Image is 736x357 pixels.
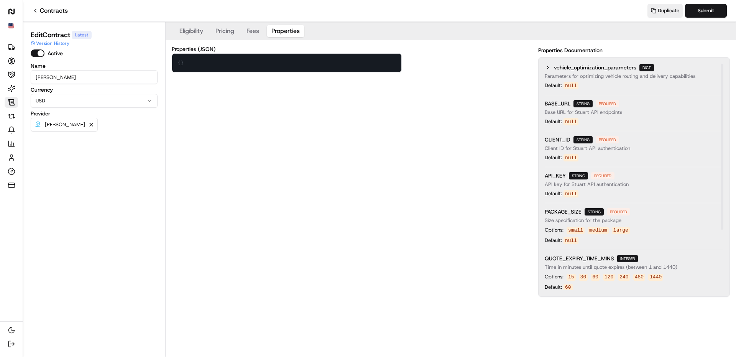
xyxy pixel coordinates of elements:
[607,208,630,216] span: Required
[618,274,630,281] code: 240
[172,54,401,72] textarea: {}
[567,227,585,234] code: small
[569,172,588,179] span: string
[211,25,239,37] button: Pricing
[596,136,619,143] span: Required
[8,23,14,28] img: Flag of us
[563,82,578,89] code: null
[545,226,630,234] div: Options:
[591,172,614,179] span: Required
[563,237,578,244] code: null
[579,274,588,281] code: 30
[567,274,576,281] code: 15
[545,264,723,271] p: Time in minutes until quote expires (between 1 and 1440)
[612,227,630,234] code: large
[34,121,85,128] button: [PERSON_NAME]
[596,100,619,107] span: Required
[545,255,614,262] span: QUOTE_EXPIRY_TIME_MINS
[31,87,158,92] label: Currency
[31,111,158,116] label: Provider
[545,136,570,143] span: CLIENT_ID
[31,63,158,69] label: Name
[545,118,578,125] div: Default:
[545,217,723,224] p: Size specification for the package
[545,237,630,244] div: Default:
[554,64,636,71] span: vehicle_optimization_parameters
[647,4,683,18] button: Duplicate
[648,274,663,281] code: 1440
[545,284,663,291] div: Default:
[545,190,578,197] div: Default:
[617,255,638,262] span: integer
[31,118,98,132] button: [PERSON_NAME]
[34,121,42,128] img: stuart-logo.webp
[32,6,68,15] a: Contracts
[563,284,573,291] code: 60
[685,4,727,18] button: Submit
[545,208,582,216] span: PACKAGE_SIZE
[545,145,723,152] p: Client ID for Stuart API authentication
[573,100,593,107] span: string
[242,25,264,37] button: Fees
[72,31,92,39] div: Latest
[563,118,578,125] code: null
[538,46,603,54] label: Properties Documentation
[573,136,593,143] span: string
[545,181,723,188] p: API key for Stuart API authentication
[588,227,609,234] code: medium
[639,64,654,71] span: dict
[172,46,402,52] label: Properties (JSON)
[48,51,63,56] label: Active
[267,25,304,37] button: Properties
[545,82,578,89] div: Default:
[563,154,578,161] code: null
[603,274,615,281] code: 120
[545,73,723,80] p: Parameters for optimizing vehicle routing and delivery capabilities
[175,25,208,37] button: Eligibility
[45,122,85,128] p: [PERSON_NAME]
[545,109,723,116] p: Base URL for Stuart API endpoints
[585,208,604,216] span: string
[545,172,566,179] span: API_KEY
[31,40,69,46] button: Version History
[633,274,645,281] code: 480
[545,273,663,281] div: Options:
[563,190,578,197] code: null
[591,274,600,281] code: 60
[545,154,578,161] div: Default:
[31,30,70,40] h1: Edit Contract
[545,100,570,107] span: BASE_URL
